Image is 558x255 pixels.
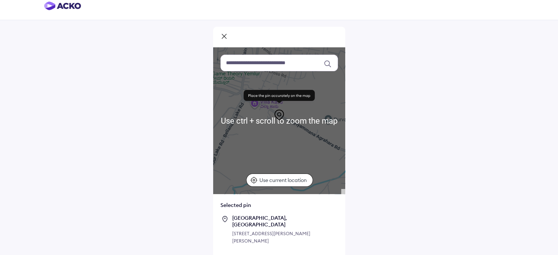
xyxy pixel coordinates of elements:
div: [GEOGRAPHIC_DATA], [GEOGRAPHIC_DATA] [232,215,338,228]
div: Selected pin [220,201,338,209]
img: horizontal-gradient.png [44,1,81,10]
div: [STREET_ADDRESS][PERSON_NAME][PERSON_NAME] [232,230,338,245]
p: Use current location [259,176,309,184]
a: Open this area in Google Maps (opens a new window) [215,185,239,194]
